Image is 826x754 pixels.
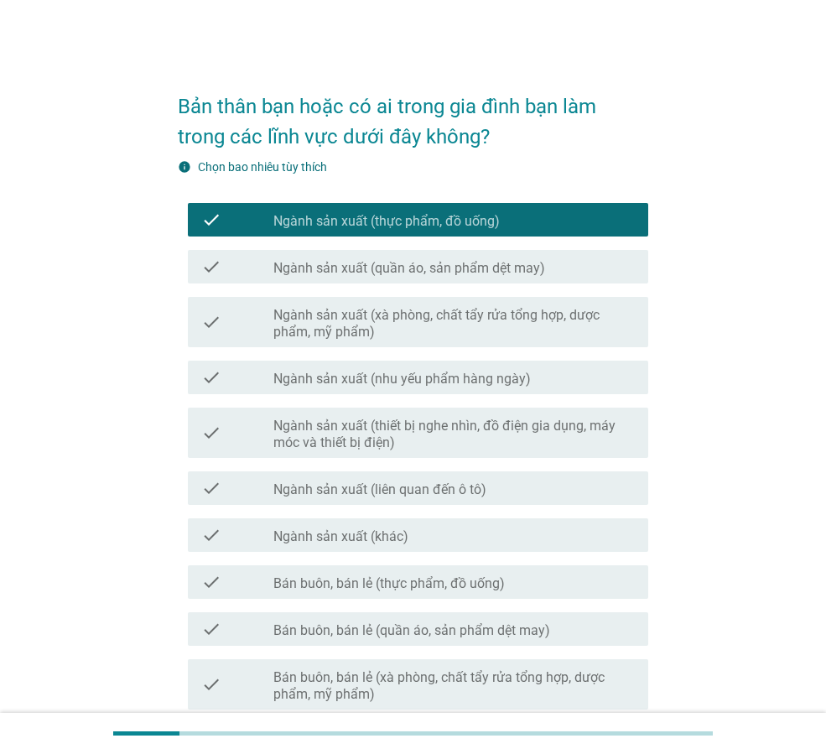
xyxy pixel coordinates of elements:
[273,307,635,341] label: Ngành sản xuất (xà phòng, chất tẩy rửa tổng hợp, dược phẩm, mỹ phẩm)
[273,213,500,230] label: Ngành sản xuất (thực phẩm, đồ uống)
[201,210,221,230] i: check
[273,371,531,387] label: Ngành sản xuất (nhu yếu phẩm hàng ngày)
[201,304,221,341] i: check
[201,619,221,639] i: check
[273,528,408,545] label: Ngành sản xuất (khác)
[273,260,545,277] label: Ngành sản xuất (quần áo, sản phẩm dệt may)
[201,257,221,277] i: check
[273,669,635,703] label: Bán buôn, bán lẻ (xà phòng, chất tẩy rửa tổng hợp, dược phẩm, mỹ phẩm)
[178,75,648,152] h2: Bản thân bạn hoặc có ai trong gia đình bạn làm trong các lĩnh vực dưới đây không?
[198,160,327,174] label: Chọn bao nhiêu tùy thích
[201,525,221,545] i: check
[178,160,191,174] i: info
[201,572,221,592] i: check
[273,481,486,498] label: Ngành sản xuất (liên quan đến ô tô)
[273,622,550,639] label: Bán buôn, bán lẻ (quần áo, sản phẩm dệt may)
[201,367,221,387] i: check
[201,414,221,451] i: check
[201,478,221,498] i: check
[273,575,505,592] label: Bán buôn, bán lẻ (thực phẩm, đồ uống)
[201,666,221,703] i: check
[273,418,635,451] label: Ngành sản xuất (thiết bị nghe nhìn, đồ điện gia dụng, máy móc và thiết bị điện)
